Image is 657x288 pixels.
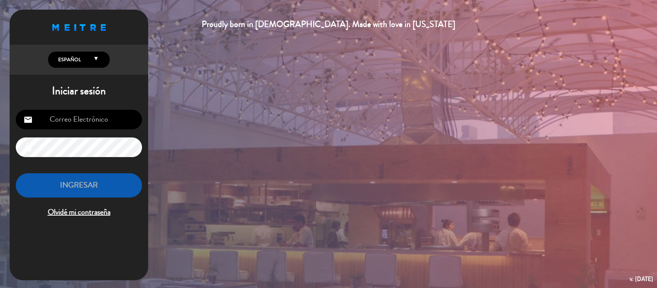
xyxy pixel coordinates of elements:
i: lock [23,143,33,152]
i: email [23,115,33,124]
div: v. [DATE] [630,274,653,284]
button: INGRESAR [16,173,142,198]
span: Español [56,56,81,64]
input: Correo Electrónico [16,110,142,129]
span: Olvidé mi contraseña [16,206,142,219]
h1: Iniciar sesión [10,85,148,98]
